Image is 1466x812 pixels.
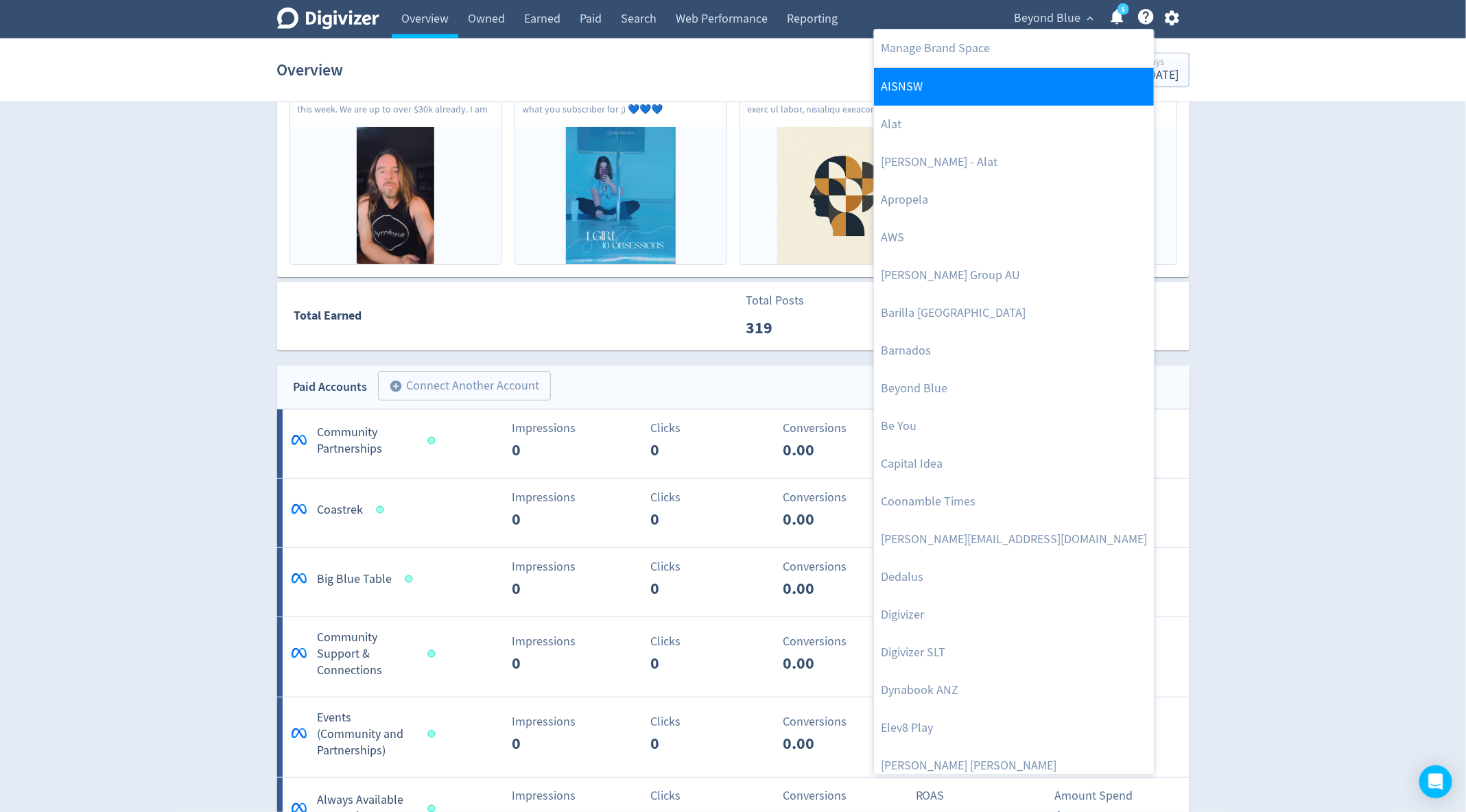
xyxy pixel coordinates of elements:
a: Manage Brand Space [874,29,1154,67]
a: Apropela [874,181,1154,219]
a: Dynabook ANZ [874,671,1154,709]
a: Digivizer SLT [874,634,1154,671]
a: Digivizer [874,596,1154,634]
a: AWS [874,219,1154,256]
a: [PERSON_NAME] - Alat [874,143,1154,181]
a: Be You [874,407,1154,445]
a: Capital Idea [874,445,1154,483]
a: Beyond Blue [874,370,1154,407]
a: Dedalus [874,558,1154,596]
a: Alat [874,106,1154,143]
a: Coonamble Times [874,483,1154,521]
a: Barnados [874,332,1154,370]
a: [PERSON_NAME] [PERSON_NAME] [874,747,1154,785]
a: [PERSON_NAME] Group AU [874,256,1154,294]
a: Elev8 Play [874,709,1154,747]
a: Barilla [GEOGRAPHIC_DATA] [874,294,1154,332]
div: Open Intercom Messenger [1419,765,1452,798]
a: AISNSW [874,68,1154,106]
a: [PERSON_NAME][EMAIL_ADDRESS][DOMAIN_NAME] [874,521,1154,558]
